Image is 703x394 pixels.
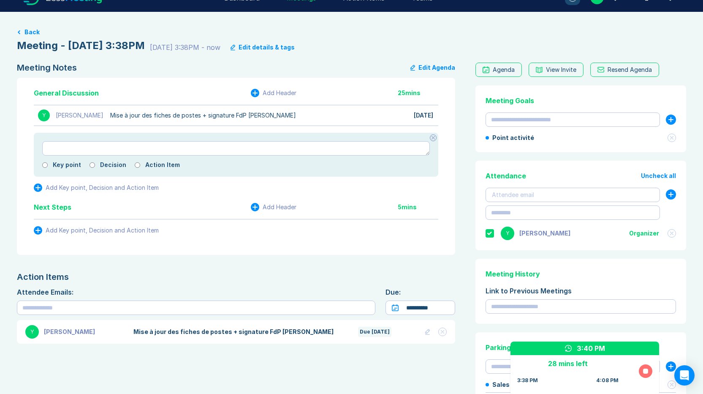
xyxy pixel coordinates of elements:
button: Edit details & tags [231,44,295,51]
div: Attendance [486,171,526,181]
div: [DATE] [414,112,433,119]
div: [DATE] 3:38PM - now [150,42,220,52]
div: 4:08 PM [596,377,619,384]
div: Point activité [492,134,668,141]
div: Y [37,109,51,122]
div: Link to Previous Meetings [486,286,676,296]
div: Meeting Goals [486,96,676,106]
div: Y [501,227,514,240]
div: Meeting History [486,269,676,279]
button: Add Key point, Decision and Action Item [34,183,159,192]
div: Parking Lot [486,342,676,353]
button: Add Key point, Decision and Action Item [34,226,159,235]
div: Y [25,325,39,339]
div: [PERSON_NAME] [56,112,103,119]
div: Resend Agenda [608,66,652,73]
div: Due: [385,287,455,297]
div: Attendee Emails: [17,287,375,297]
a: Agenda [475,63,522,77]
div: Mise à jour des fiches de postes + signature FdP [PERSON_NAME] [110,112,296,119]
button: Back [24,29,40,36]
div: Point activité [486,134,676,142]
div: 3:40 PM [577,343,605,353]
div: General Discussion [34,88,99,98]
div: 28 mins left [517,358,619,369]
label: Decision [100,161,126,168]
div: Sales [492,381,510,388]
div: Mise à jour des fiches de postes + signature FdP [PERSON_NAME] [133,328,334,335]
div: Due [DATE] [358,327,391,337]
div: Add Key point, Decision and Action Item [46,227,159,234]
button: Edit Agenda [410,63,455,73]
a: Back [17,29,686,36]
div: Yannick RICOL [519,230,570,237]
label: Key point [53,161,81,168]
div: 25 mins [398,90,438,96]
div: Agenda [493,66,515,73]
div: Organizer [629,230,659,237]
label: Action Item [145,161,180,168]
div: Open Intercom Messenger [674,365,695,386]
button: Add Header [251,89,296,97]
div: [PERSON_NAME] [44,328,128,335]
div: 3:38 PM [517,377,538,384]
button: Uncheck all [641,172,676,179]
div: 5 mins [398,204,438,211]
div: Add Header [263,204,296,211]
div: View Invite [546,66,576,73]
div: Meeting - [DATE] 3:38PM [17,39,145,52]
div: Edit details & tags [239,44,295,51]
div: Add Key point, Decision and Action Item [46,184,159,191]
div: Action Items [17,272,455,282]
button: Add Header [251,203,296,211]
div: Add Header [263,90,296,96]
div: Next Steps [34,202,71,212]
button: Resend Agenda [590,63,659,77]
button: View Invite [529,63,584,77]
div: Meeting Notes [17,63,77,73]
